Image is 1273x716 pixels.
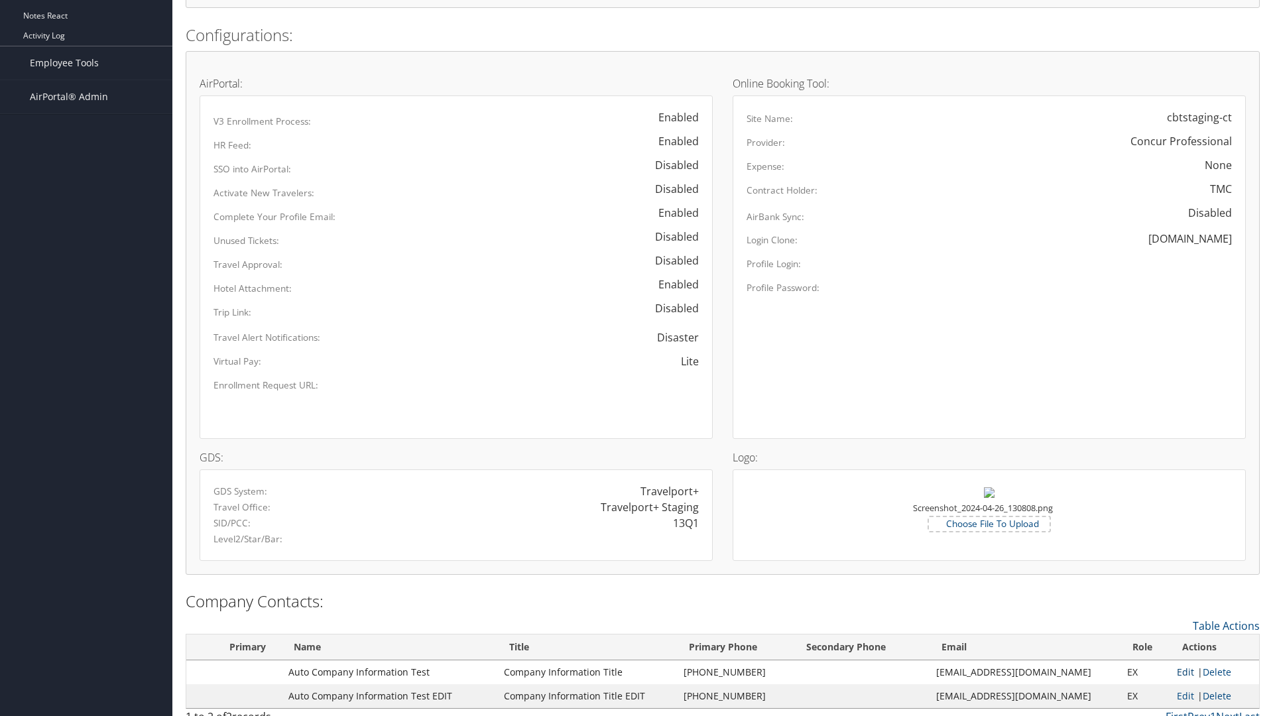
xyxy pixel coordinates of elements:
div: Travelport+ Staging [601,499,699,515]
label: Travel Alert Notifications: [213,331,320,344]
td: Auto Company Information Test [282,660,497,684]
td: | [1170,660,1259,684]
div: Travelport+ [640,483,699,499]
label: AirBank Sync: [747,210,804,223]
a: Edit [1177,666,1194,678]
div: Disabled [642,181,699,197]
label: Activate New Travelers: [213,186,314,200]
th: Title [497,634,677,660]
h4: Online Booking Tool: [733,78,1246,89]
h2: Company Contacts: [186,590,1260,613]
label: Hotel Attachment: [213,282,292,295]
td: [EMAIL_ADDRESS][DOMAIN_NAME] [930,684,1121,708]
div: Enabled [645,205,699,221]
th: Primary [213,634,282,660]
a: Delete [1203,666,1231,678]
td: Auto Company Information Test EDIT [282,684,497,708]
div: Disabled [1175,205,1232,221]
a: Edit [1177,689,1194,702]
label: Expense: [747,160,784,173]
div: Disabled [642,157,699,173]
label: Choose File To Upload [929,517,1050,530]
th: Name [282,634,497,660]
td: [PHONE_NUMBER] [677,660,794,684]
label: V3 Enrollment Process: [213,115,311,128]
label: Complete Your Profile Email: [213,210,335,223]
h4: AirPortal: [200,78,713,89]
td: | [1170,684,1259,708]
label: Provider: [747,136,785,149]
label: Trip Link: [213,306,251,319]
td: EX [1121,684,1170,708]
a: Table Actions [1193,619,1260,633]
div: Disabled [642,253,699,268]
h2: Configurations: [186,24,1260,46]
label: HR Feed: [213,139,251,152]
div: Lite [681,353,699,369]
label: Profile Password: [747,281,819,294]
th: Actions [1170,634,1259,660]
label: Enrollment Request URL: [213,379,318,392]
label: SSO into AirPortal: [213,162,291,176]
div: 13Q1 [673,515,699,531]
label: Login Clone: [747,233,798,247]
div: None [1205,157,1232,173]
span: Disaster [644,324,699,351]
th: Email [930,634,1121,660]
td: [PHONE_NUMBER] [677,684,794,708]
th: Primary Phone [677,634,794,660]
th: Role [1121,634,1170,660]
td: Company Information Title EDIT [497,684,677,708]
div: Concur Professional [1130,133,1232,149]
label: Contract Holder: [747,184,818,197]
th: Secondary Phone [794,634,930,660]
label: GDS System: [213,485,267,498]
label: Profile Login: [747,257,801,270]
h4: Logo: [733,452,1246,463]
label: Site Name: [747,112,793,125]
label: Unused Tickets: [213,234,279,247]
div: Disabled [642,229,699,245]
a: Delete [1203,689,1231,702]
label: Virtual Pay: [213,355,261,368]
label: SID/PCC: [213,516,251,530]
div: Enabled [645,133,699,149]
h4: GDS: [200,452,713,463]
span: AirPortal® Admin [30,80,108,113]
label: Level2/Star/Bar: [213,532,282,546]
td: Company Information Title [497,660,677,684]
span: Employee Tools [30,46,99,80]
small: Screenshot_2024-04-26_130808.png [913,502,1053,527]
div: TMC [1210,181,1232,197]
td: EX [1121,660,1170,684]
label: Travel Approval: [213,258,282,271]
label: Travel Office: [213,501,271,514]
img: Screenshot_2024-04-26_130808.png [984,487,995,498]
td: [EMAIL_ADDRESS][DOMAIN_NAME] [930,660,1121,684]
div: Enabled [645,276,699,292]
div: cbtstaging-ct [1167,109,1232,125]
div: Disabled [642,300,699,316]
div: Enabled [645,109,699,125]
div: [DOMAIN_NAME] [1148,231,1232,247]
